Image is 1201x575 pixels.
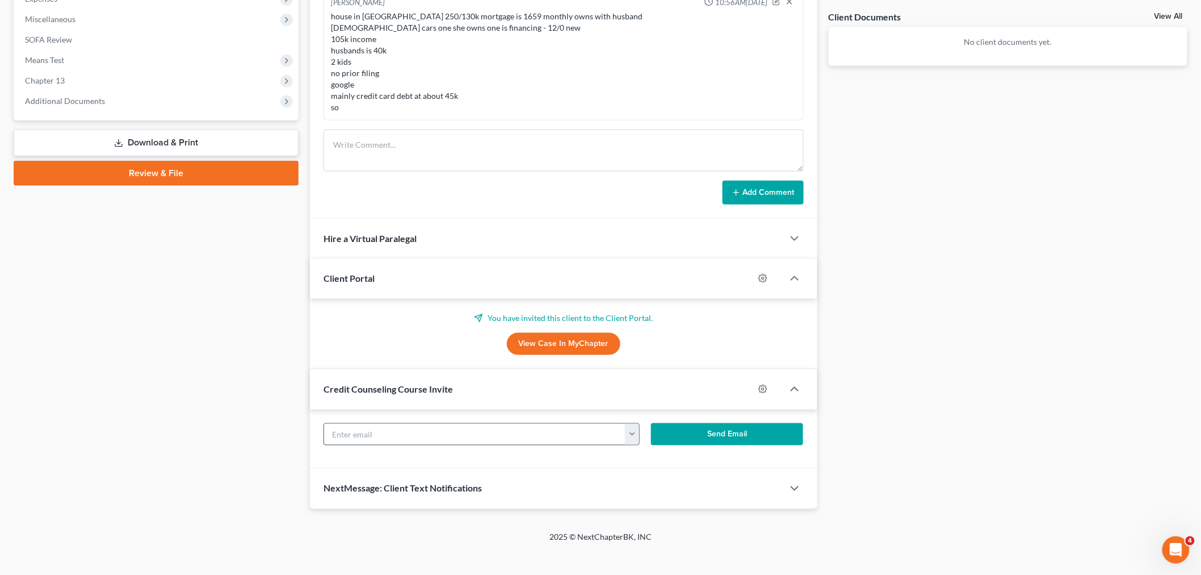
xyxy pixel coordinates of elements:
[14,161,299,186] a: Review & File
[324,483,482,494] span: NextMessage: Client Text Notifications
[324,424,625,445] input: Enter email
[25,55,64,65] span: Means Test
[1186,536,1195,545] span: 4
[324,384,453,394] span: Credit Counseling Course Invite
[277,532,924,552] div: 2025 © NextChapterBK, INC
[723,181,804,205] button: Add Comment
[651,423,803,446] button: Send Email
[25,35,72,44] span: SOFA Review
[25,14,75,24] span: Miscellaneous
[1154,13,1183,20] a: View All
[838,36,1179,48] p: No client documents yet.
[324,273,375,284] span: Client Portal
[14,130,299,156] a: Download & Print
[507,333,620,356] a: View Case in MyChapter
[16,30,299,50] a: SOFA Review
[829,11,901,23] div: Client Documents
[25,96,105,106] span: Additional Documents
[25,76,65,85] span: Chapter 13
[1162,536,1190,564] iframe: Intercom live chat
[324,312,804,324] p: You have invited this client to the Client Portal.
[331,11,796,113] div: house in [GEOGRAPHIC_DATA] 250/130k mortgage is 1659 monthly owns with husband [DEMOGRAPHIC_DATA]...
[324,233,417,244] span: Hire a Virtual Paralegal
